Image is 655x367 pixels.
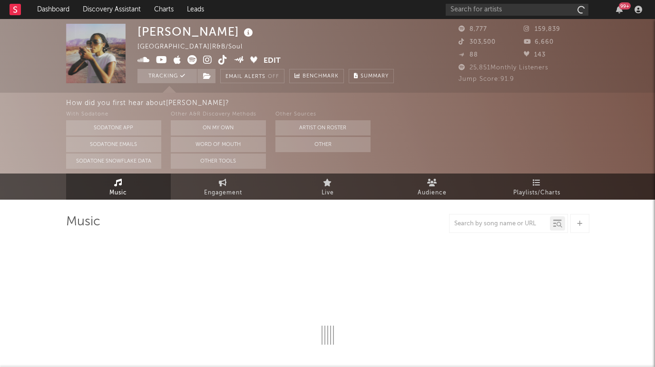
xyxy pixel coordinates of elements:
span: 88 [459,52,478,58]
div: [PERSON_NAME] [137,24,255,39]
button: Edit [264,55,281,67]
span: Audience [418,187,447,199]
button: Email AlertsOff [220,69,284,83]
span: 8,777 [459,26,487,32]
div: [GEOGRAPHIC_DATA] | R&B/Soul [137,41,254,53]
div: Other Sources [275,109,371,120]
a: Playlists/Charts [485,174,589,200]
div: Other A&R Discovery Methods [171,109,266,120]
button: Summary [349,69,394,83]
span: Music [109,187,127,199]
button: Other Tools [171,154,266,169]
em: Off [268,74,279,79]
button: 99+ [616,6,623,13]
button: On My Own [171,120,266,135]
span: 25,851 Monthly Listeners [459,65,548,71]
a: Audience [380,174,485,200]
span: 6,660 [524,39,554,45]
span: 303,500 [459,39,496,45]
button: Word Of Mouth [171,137,266,152]
span: Benchmark [303,71,339,82]
span: Engagement [204,187,242,199]
a: Benchmark [289,69,344,83]
input: Search for artists [446,4,588,16]
span: 159,839 [524,26,560,32]
span: Summary [361,74,389,79]
button: Other [275,137,371,152]
a: Music [66,174,171,200]
input: Search by song name or URL [450,220,550,228]
button: Sodatone App [66,120,161,135]
a: Live [275,174,380,200]
button: Sodatone Emails [66,137,161,152]
span: Jump Score: 91.9 [459,76,514,82]
button: Artist on Roster [275,120,371,135]
button: Tracking [137,69,197,83]
span: Live [322,187,334,199]
button: Sodatone Snowflake Data [66,154,161,169]
div: With Sodatone [66,109,161,120]
div: 99 + [619,2,631,10]
a: Engagement [171,174,275,200]
span: 143 [524,52,546,58]
span: Playlists/Charts [513,187,560,199]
